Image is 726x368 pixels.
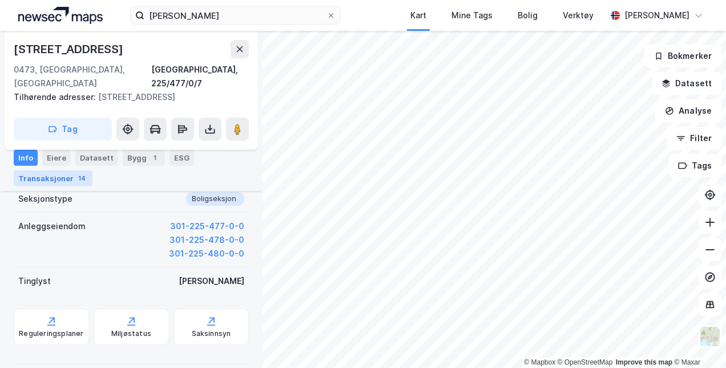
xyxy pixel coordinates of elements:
[616,358,672,366] a: Improve this map
[170,233,244,247] button: 301-225-478-0-0
[123,150,165,166] div: Bygg
[669,313,726,368] div: Kontrollprogram for chat
[14,63,151,90] div: 0473, [GEOGRAPHIC_DATA], [GEOGRAPHIC_DATA]
[111,329,151,338] div: Miljøstatus
[667,127,721,150] button: Filter
[42,150,71,166] div: Eiere
[669,313,726,368] iframe: Chat Widget
[14,40,126,58] div: [STREET_ADDRESS]
[644,45,721,67] button: Bokmerker
[144,7,326,24] input: Søk på adresse, matrikkel, gårdeiere, leietakere eller personer
[170,150,194,166] div: ESG
[18,274,51,288] div: Tinglyst
[518,9,538,22] div: Bolig
[14,90,240,104] div: [STREET_ADDRESS]
[410,9,426,22] div: Kart
[179,274,244,288] div: [PERSON_NAME]
[14,150,38,166] div: Info
[18,219,86,233] div: Anleggseiendom
[451,9,493,22] div: Mine Tags
[18,192,72,206] div: Seksjonstype
[668,154,721,177] button: Tags
[558,358,613,366] a: OpenStreetMap
[624,9,689,22] div: [PERSON_NAME]
[75,150,118,166] div: Datasett
[76,173,88,184] div: 14
[18,7,103,24] img: logo.a4113a55bc3d86da70a041830d287a7e.svg
[14,92,98,102] span: Tilhørende adresser:
[652,72,721,95] button: Datasett
[169,247,244,261] button: 301-225-480-0-0
[14,170,92,186] div: Transaksjoner
[14,118,112,141] button: Tag
[192,329,231,338] div: Saksinnsyn
[170,219,244,233] button: 301-225-477-0-0
[655,99,721,122] button: Analyse
[19,329,83,338] div: Reguleringsplaner
[149,152,160,163] div: 1
[524,358,555,366] a: Mapbox
[563,9,594,22] div: Verktøy
[151,63,249,90] div: [GEOGRAPHIC_DATA], 225/477/0/7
